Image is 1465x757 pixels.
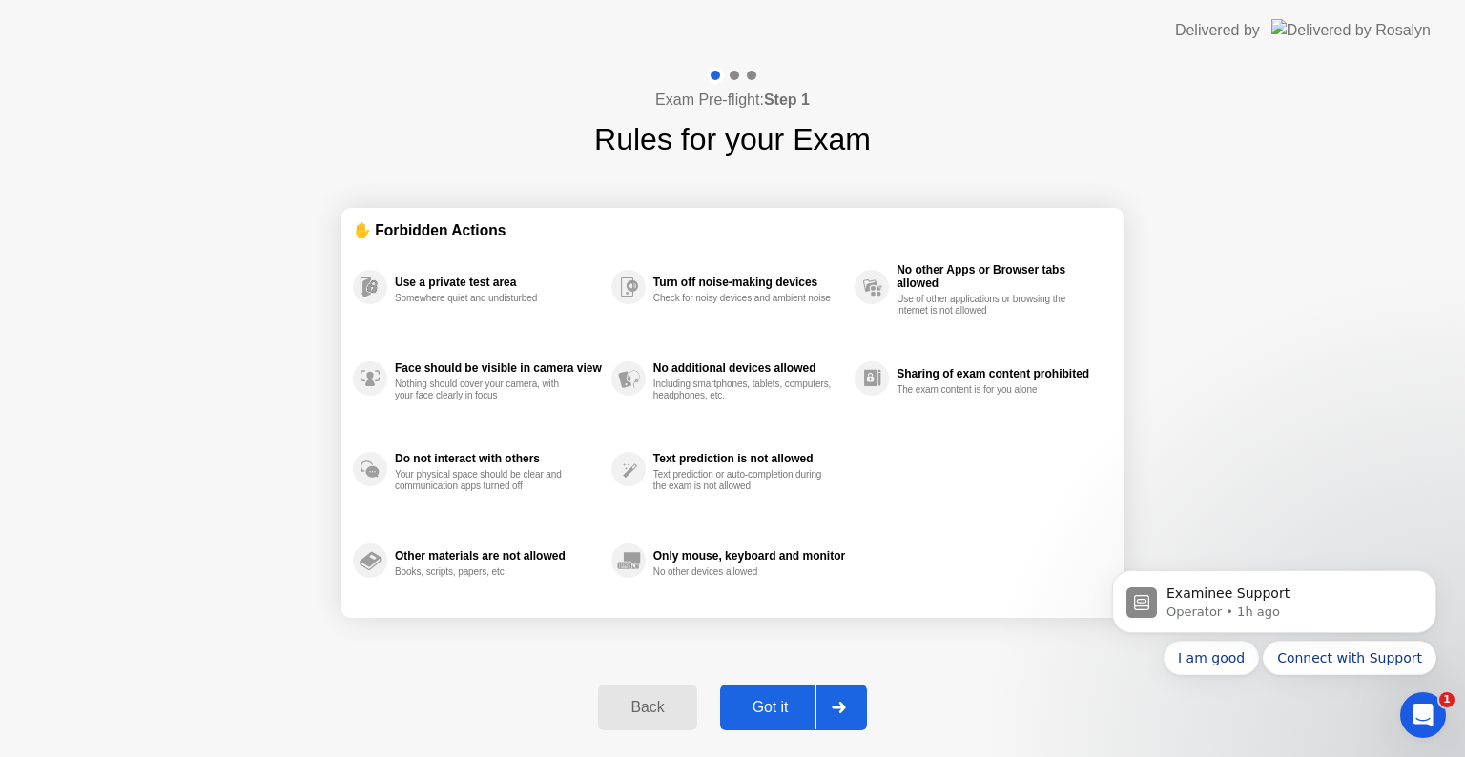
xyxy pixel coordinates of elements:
div: No other Apps or Browser tabs allowed [897,263,1103,290]
div: Back [604,699,691,716]
div: Books, scripts, papers, etc [395,566,575,578]
iframe: Intercom notifications message [1083,542,1465,706]
div: Sharing of exam content prohibited [897,367,1103,380]
div: ✋ Forbidden Actions [353,219,1112,241]
h4: Exam Pre-flight: [655,89,810,112]
div: Face should be visible in camera view [395,361,602,375]
div: Other materials are not allowed [395,549,602,563]
div: Text prediction or auto-completion during the exam is not allowed [653,469,834,492]
div: Turn off noise-making devices [653,276,845,289]
div: Delivered by [1175,19,1260,42]
div: Including smartphones, tablets, computers, headphones, etc. [653,378,834,401]
div: Only mouse, keyboard and monitor [653,549,845,563]
h1: Rules for your Exam [594,116,871,162]
div: Use of other applications or browsing the internet is not allowed [897,294,1077,317]
button: Got it [720,685,867,730]
div: Use a private test area [395,276,602,289]
button: Back [598,685,696,730]
span: 1 [1439,692,1455,707]
div: No additional devices allowed [653,361,845,375]
div: Somewhere quiet and undisturbed [395,293,575,304]
b: Step 1 [764,92,810,108]
div: Text prediction is not allowed [653,452,845,465]
div: Do not interact with others [395,452,602,465]
div: Your physical space should be clear and communication apps turned off [395,469,575,492]
div: Nothing should cover your camera, with your face clearly in focus [395,378,575,401]
div: The exam content is for you alone [897,384,1077,396]
div: Check for noisy devices and ambient noise [653,293,834,304]
div: No other devices allowed [653,566,834,578]
img: Delivered by Rosalyn [1271,19,1431,41]
div: Got it [726,699,815,716]
iframe: Intercom live chat [1400,692,1446,738]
